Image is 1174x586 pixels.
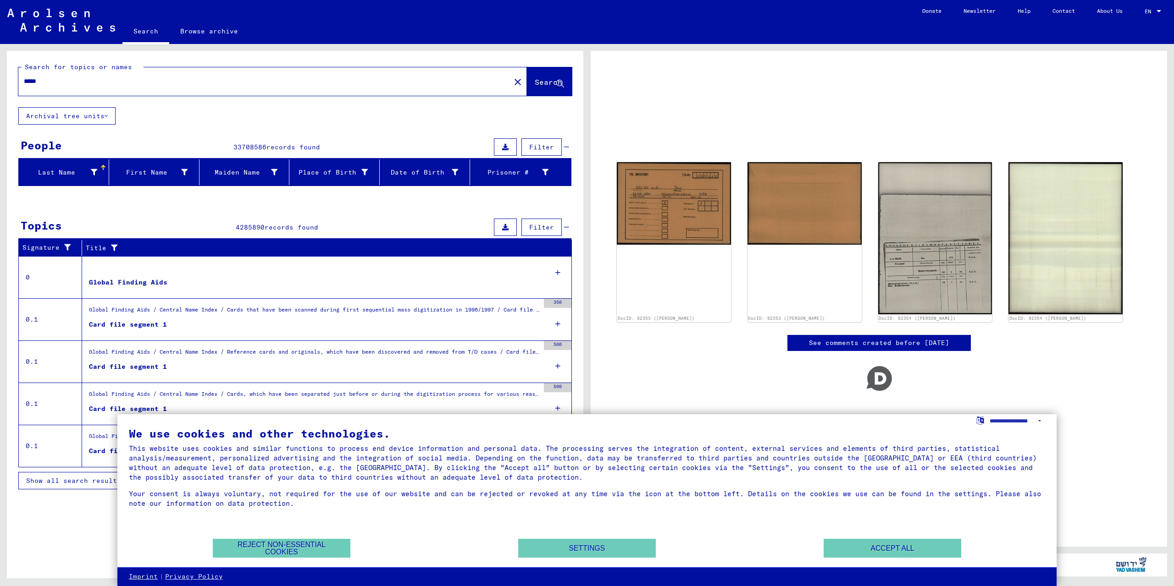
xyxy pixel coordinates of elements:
[19,340,82,383] td: 0.1
[25,63,132,71] mat-label: Search for topics or names
[1008,162,1123,314] img: 002.jpg
[19,383,82,425] td: 0.1
[380,159,470,185] mat-header-cell: Date of Birth
[7,9,115,32] img: Arolsen_neg.svg
[86,243,554,253] div: Title
[1114,553,1148,576] img: yv_logo.png
[293,165,379,180] div: Place of Birth
[129,428,1045,439] div: We use cookies and other technologies.
[129,489,1045,508] div: Your consent is always voluntary, not required for the use of our website and can be rejected or ...
[86,241,563,255] div: Title
[383,165,470,180] div: Date of Birth
[22,241,84,255] div: Signature
[89,306,539,318] div: Global Finding Aids / Central Name Index / Cards that have been scanned during first sequential m...
[18,472,134,489] button: Show all search results
[383,168,458,177] div: Date of Birth
[293,168,368,177] div: Place of Birth
[266,143,320,151] span: records found
[89,362,167,372] div: Card file segment 1
[1009,316,1086,321] a: DocID: 92354 ([PERSON_NAME])
[474,168,548,177] div: Prisoner #
[18,107,116,125] button: Archival tree units
[89,404,167,414] div: Card file segment 1
[129,572,158,581] a: Imprint
[22,165,109,180] div: Last Name
[617,162,731,245] img: 001.jpg
[26,476,121,485] span: Show all search results
[618,316,695,321] a: DocID: 92353 ([PERSON_NAME])
[122,20,169,44] a: Search
[879,316,956,321] a: DocID: 92354 ([PERSON_NAME])
[521,138,562,156] button: Filter
[109,159,199,185] mat-header-cell: First Name
[544,341,571,350] div: 500
[544,383,571,392] div: 500
[113,165,199,180] div: First Name
[213,539,350,558] button: Reject non-essential cookies
[289,159,380,185] mat-header-cell: Place of Birth
[203,168,278,177] div: Maiden Name
[21,137,62,153] div: People
[89,390,539,403] div: Global Finding Aids / Central Name Index / Cards, which have been separated just before or during...
[129,444,1045,482] div: This website uses cookies and similar functions to process end device information and personal da...
[203,165,289,180] div: Maiden Name
[824,539,961,558] button: Accept all
[512,77,523,88] mat-icon: close
[19,425,82,467] td: 0.1
[1145,8,1155,15] span: EN
[89,446,167,456] div: Card file segment 1
[521,219,562,236] button: Filter
[748,162,862,245] img: 002.jpg
[89,278,167,287] div: Global Finding Aids
[169,20,249,42] a: Browse archive
[809,338,949,348] a: See comments created before [DATE]
[535,77,562,87] span: Search
[474,165,560,180] div: Prisoner #
[22,243,75,252] div: Signature
[878,162,992,314] img: 001.jpg
[527,67,572,96] button: Search
[22,168,97,177] div: Last Name
[89,432,539,445] div: Global Finding Aids / Central Name Index / Reference cards phonetically ordered, which could not ...
[21,217,62,234] div: Topics
[529,143,554,151] span: Filter
[165,572,223,581] a: Privacy Policy
[265,223,318,231] span: records found
[19,298,82,340] td: 0.1
[748,316,825,321] a: DocID: 92353 ([PERSON_NAME])
[19,256,82,298] td: 0
[518,539,656,558] button: Settings
[544,299,571,308] div: 350
[236,223,265,231] span: 4285890
[113,168,188,177] div: First Name
[529,223,554,231] span: Filter
[89,348,539,361] div: Global Finding Aids / Central Name Index / Reference cards and originals, which have been discove...
[470,159,571,185] mat-header-cell: Prisoner #
[233,143,266,151] span: 33708586
[509,72,527,91] button: Clear
[89,320,167,329] div: Card file segment 1
[199,159,290,185] mat-header-cell: Maiden Name
[19,159,109,185] mat-header-cell: Last Name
